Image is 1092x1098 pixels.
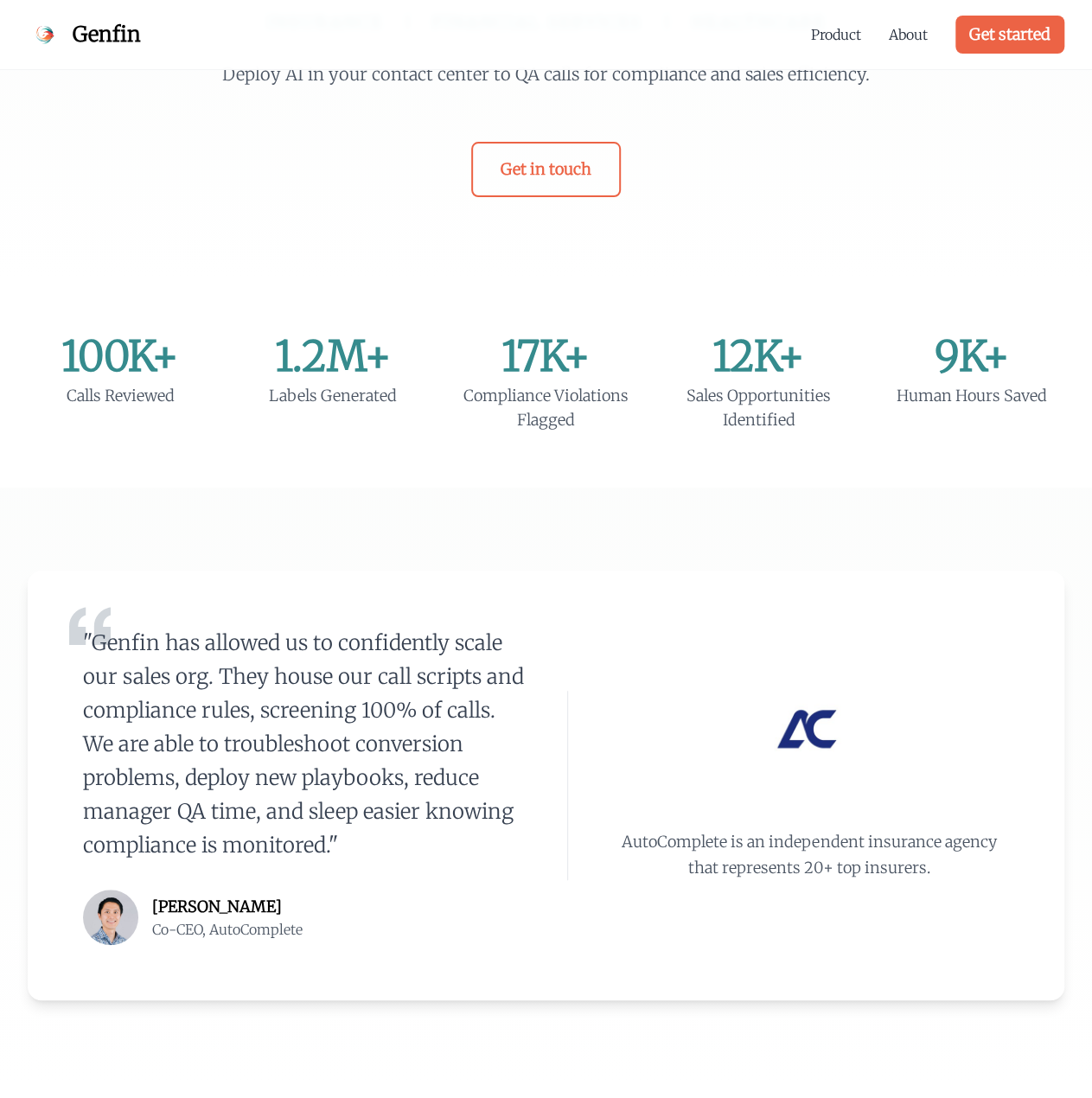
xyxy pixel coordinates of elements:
[83,890,138,945] img: Jeff Pang
[28,17,141,52] a: Genfin
[616,829,1003,880] p: AutoComplete is an independent insurance agency that represents 20+ top insurers.
[471,142,621,197] a: Get in touch
[879,384,1064,408] div: Human Hours Saved
[152,895,303,919] p: [PERSON_NAME]
[69,605,111,647] img: Quote
[453,384,638,432] div: Compliance Violations Flagged
[28,335,213,377] div: 100K+
[889,24,928,45] a: About
[28,17,62,52] img: Genfin Logo
[811,24,861,45] a: Product
[768,691,851,774] img: AutoComplete.io
[240,335,425,377] div: 1.2M+
[214,62,878,86] p: Deploy AI in your contact center to QA calls for compliance and sales efficiency.
[667,335,852,377] div: 12K+
[83,626,526,862] blockquote: "Genfin has allowed us to confidently scale our sales org. They house our call scripts and compli...
[453,335,638,377] div: 17K+
[73,21,141,48] span: Genfin
[955,16,1064,54] a: Get started
[240,384,425,408] div: Labels Generated
[667,384,852,432] div: Sales Opportunities Identified
[28,384,213,408] div: Calls Reviewed
[879,335,1064,377] div: 9K+
[152,919,303,940] p: Co-CEO, AutoComplete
